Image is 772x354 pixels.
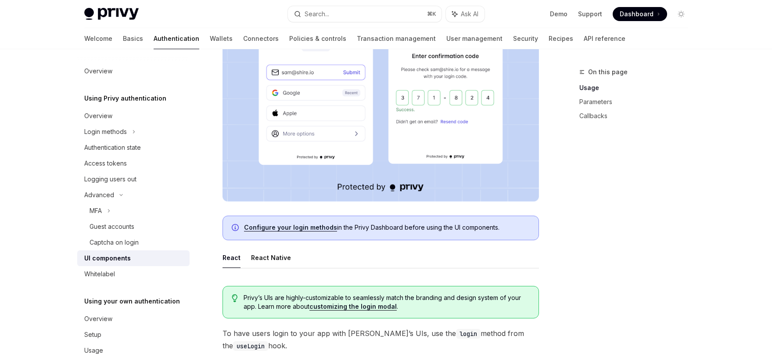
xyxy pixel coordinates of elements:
span: Privy’s UIs are highly-customizable to seamlessly match the branding and design system of your ap... [244,293,529,311]
button: Toggle dark mode [674,7,688,21]
code: login [456,329,481,339]
span: To have users login to your app with [PERSON_NAME]’s UIs, use the method from the hook. [223,327,539,352]
div: Search... [305,9,329,19]
a: Authentication state [77,140,190,155]
button: React Native [251,247,291,268]
code: useLogin [233,341,268,351]
a: Logging users out [77,171,190,187]
a: Overview [77,63,190,79]
div: Whitelabel [84,269,115,279]
a: Overview [77,108,190,124]
span: in the Privy Dashboard before using the UI components. [244,223,530,232]
div: Access tokens [84,158,127,169]
a: Setup [77,327,190,343]
h5: Using Privy authentication [84,93,166,104]
a: Parameters [579,95,695,109]
a: Usage [579,81,695,95]
div: UI components [84,253,131,264]
a: Connectors [243,28,279,49]
a: Welcome [84,28,112,49]
a: Policies & controls [289,28,346,49]
a: Basics [123,28,143,49]
span: On this page [588,67,628,77]
div: Setup [84,329,101,340]
div: Login methods [84,126,127,137]
svg: Tip [232,294,238,302]
span: Ask AI [461,10,478,18]
button: Search...⌘K [288,6,442,22]
a: Configure your login methods [244,224,337,231]
a: Security [513,28,538,49]
a: Whitelabel [77,266,190,282]
a: Guest accounts [77,219,190,235]
div: Overview [84,66,112,76]
a: User management [446,28,503,49]
a: API reference [584,28,625,49]
div: Overview [84,111,112,121]
button: React [223,247,241,268]
div: Authentication state [84,142,141,153]
a: Access tokens [77,155,190,171]
span: Dashboard [620,10,654,18]
div: Captcha on login [90,237,139,248]
span: ⌘ K [427,11,436,18]
div: Overview [84,314,112,324]
a: Captcha on login [77,235,190,250]
svg: Info [232,224,241,233]
a: Dashboard [613,7,667,21]
a: Support [578,10,602,18]
a: Authentication [154,28,199,49]
a: Wallets [210,28,233,49]
a: Callbacks [579,109,695,123]
h5: Using your own authentication [84,296,180,307]
div: Logging users out [84,174,136,184]
div: Guest accounts [90,221,134,232]
a: Recipes [549,28,573,49]
button: Ask AI [446,6,485,22]
img: light logo [84,8,139,20]
div: MFA [90,206,102,216]
a: Transaction management [357,28,436,49]
div: Advanced [84,190,114,200]
a: UI components [77,250,190,266]
a: Overview [77,311,190,327]
a: customizing the login modal [309,303,397,311]
a: Demo [550,10,567,18]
